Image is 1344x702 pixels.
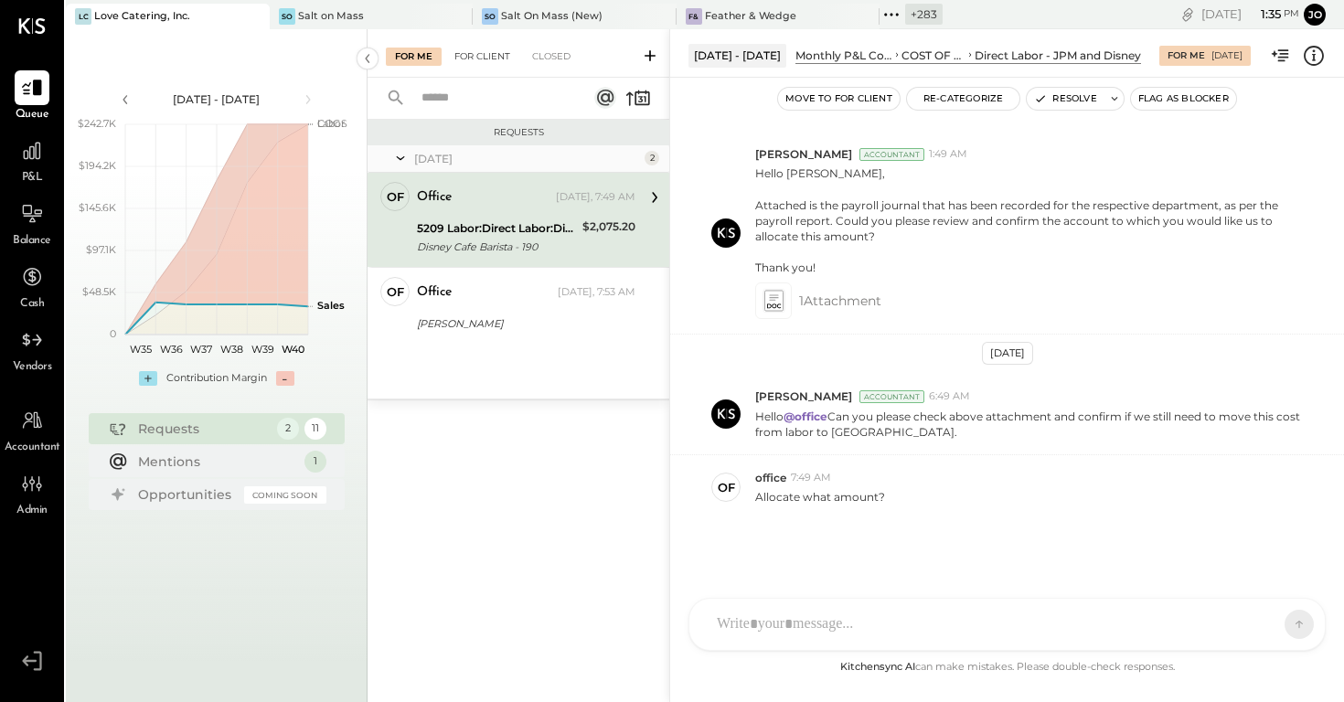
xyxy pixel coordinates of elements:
[13,359,52,376] span: Vendors
[1,403,63,456] a: Accountant
[901,48,965,63] div: COST OF GOODS SOLD (COGS)
[387,188,404,206] div: of
[1179,5,1197,24] div: copy link
[251,343,273,356] text: W39
[1,197,63,250] a: Balance
[982,342,1033,365] div: [DATE]
[16,107,49,123] span: Queue
[279,8,295,25] div: So
[795,48,892,63] div: Monthly P&L Comparison
[1244,5,1281,23] span: 1 : 35
[298,9,364,24] div: Salt on Mass
[582,218,635,236] div: $2,075.20
[386,48,442,66] div: For Me
[166,371,267,386] div: Contribution Margin
[139,371,157,386] div: +
[975,48,1141,63] div: Direct Labor - JPM and Disney
[755,409,1301,440] p: Hello Can you please check above attachment and confirm if we still need to move this cost from l...
[523,48,580,66] div: Closed
[1027,88,1104,110] button: Resolve
[558,285,635,300] div: [DATE], 7:53 AM
[138,485,235,504] div: Opportunities
[317,117,345,130] text: Labor
[417,188,452,207] div: office
[556,190,635,205] div: [DATE], 7:49 AM
[139,91,294,107] div: [DATE] - [DATE]
[387,283,404,301] div: of
[784,409,827,423] strong: @office
[907,88,1020,110] button: Re-Categorize
[276,371,294,386] div: -
[501,9,603,24] div: Salt On Mass (New)
[1201,5,1299,23] div: [DATE]
[1,260,63,313] a: Cash
[79,159,116,172] text: $194.2K
[1,133,63,186] a: P&L
[705,9,796,24] div: Feather & Wedge
[1284,7,1299,20] span: pm
[377,126,660,139] div: Requests
[16,503,48,519] span: Admin
[129,343,151,356] text: W35
[304,451,326,473] div: 1
[755,165,1301,275] p: Hello [PERSON_NAME], Attached is the payroll journal that has been recorded for the respective de...
[1168,49,1205,62] div: For Me
[755,470,786,485] span: office
[417,283,452,302] div: office
[645,151,659,165] div: 2
[417,238,577,256] div: Disney Cafe Barista - 190
[5,440,60,456] span: Accountant
[929,147,967,162] span: 1:49 AM
[190,343,212,356] text: W37
[13,233,51,250] span: Balance
[905,4,943,25] div: + 283
[799,282,881,319] span: 1 Attachment
[414,151,640,166] div: [DATE]
[445,48,519,66] div: For Client
[138,420,268,438] div: Requests
[1,323,63,376] a: Vendors
[159,343,182,356] text: W36
[686,8,702,25] div: F&
[859,390,924,403] div: Accountant
[220,343,243,356] text: W38
[281,343,304,356] text: W40
[110,327,116,340] text: 0
[755,146,852,162] span: [PERSON_NAME]
[244,486,326,504] div: Coming Soon
[859,148,924,161] div: Accountant
[94,9,190,24] div: Love Catering, Inc.
[20,296,44,313] span: Cash
[82,285,116,298] text: $48.5K
[304,418,326,440] div: 11
[1,466,63,519] a: Admin
[778,88,900,110] button: Move to for client
[755,489,885,505] p: Allocate what amount?
[1131,88,1236,110] button: Flag as Blocker
[75,8,91,25] div: LC
[79,201,116,214] text: $145.6K
[791,471,831,485] span: 7:49 AM
[277,418,299,440] div: 2
[929,389,970,404] span: 6:49 AM
[86,243,116,256] text: $97.1K
[78,117,116,130] text: $242.7K
[138,452,295,471] div: Mentions
[688,44,786,67] div: [DATE] - [DATE]
[1,70,63,123] a: Queue
[317,299,345,312] text: Sales
[482,8,498,25] div: SO
[1304,4,1326,26] button: Jo
[1211,49,1243,62] div: [DATE]
[22,170,43,186] span: P&L
[755,388,852,404] span: [PERSON_NAME]
[417,219,577,238] div: 5209 Labor:Direct Labor:Direct Labor - JPM and Disney
[417,314,630,333] div: [PERSON_NAME]
[718,479,735,496] div: of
